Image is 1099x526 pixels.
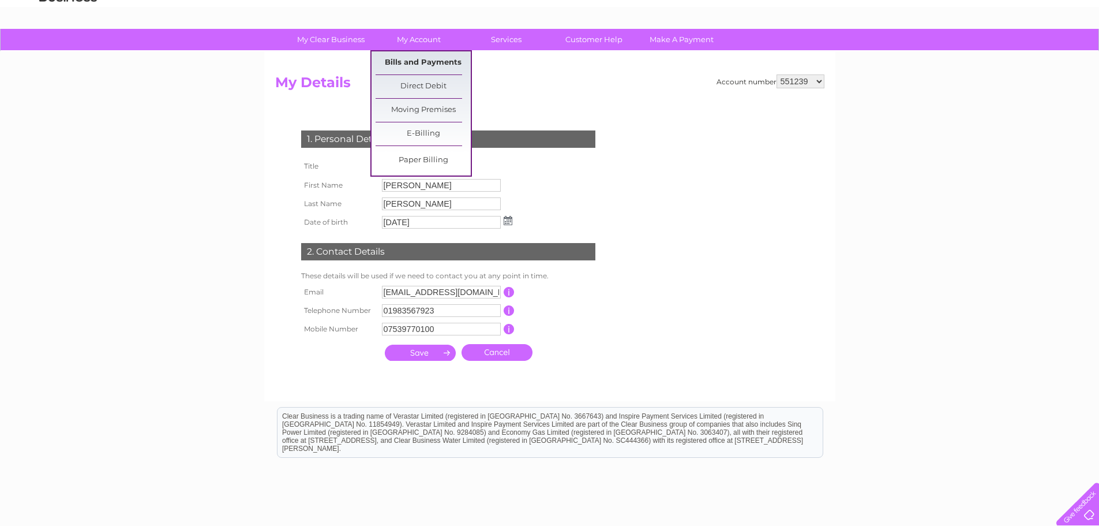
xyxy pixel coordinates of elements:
a: Log out [1061,49,1088,58]
th: Telephone Number [298,301,379,320]
th: Title [298,156,379,176]
a: E-Billing [376,122,471,146]
img: ... [504,216,512,225]
a: Telecoms [957,49,992,58]
a: Services [459,29,554,50]
a: 0333 014 3131 [882,6,961,20]
a: Blog [999,49,1015,58]
div: Clear Business is a trading name of Verastar Limited (registered in [GEOGRAPHIC_DATA] No. 3667643... [277,6,823,56]
a: My Clear Business [283,29,378,50]
input: Information [504,287,515,297]
a: Energy [925,49,950,58]
img: logo.png [39,30,97,65]
th: Mobile Number [298,320,379,338]
a: My Account [371,29,466,50]
a: Paper Billing [376,149,471,172]
th: First Name [298,176,379,195]
input: Information [504,305,515,316]
a: Direct Debit [376,75,471,98]
a: Contact [1022,49,1051,58]
a: Make A Payment [634,29,729,50]
th: Email [298,283,379,301]
input: Submit [385,345,456,361]
a: Customer Help [546,29,642,50]
a: Cancel [462,344,532,361]
div: Account number [717,74,824,88]
th: Date of birth [298,213,379,232]
div: 2. Contact Details [301,243,595,260]
td: These details will be used if we need to contact you at any point in time. [298,269,598,283]
a: Water [896,49,918,58]
th: Last Name [298,195,379,213]
div: 1. Personal Details [301,130,595,148]
a: Bills and Payments [376,51,471,74]
a: Moving Premises [376,99,471,122]
h2: My Details [275,74,824,96]
input: Information [504,324,515,334]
